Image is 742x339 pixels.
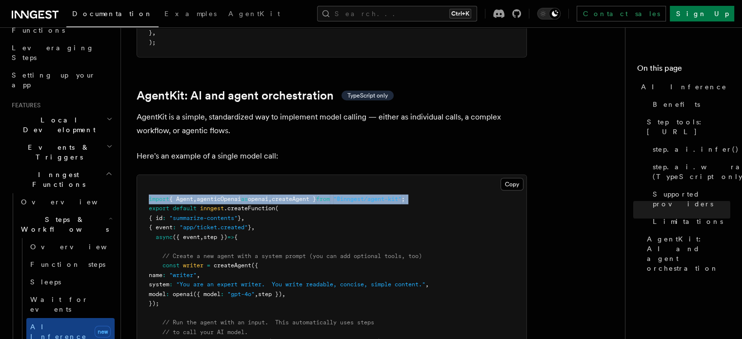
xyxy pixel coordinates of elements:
[268,196,272,202] span: ,
[17,193,115,211] a: Overview
[670,6,734,21] a: Sign Up
[95,326,111,338] span: new
[169,196,193,202] span: { Agent
[653,189,730,209] span: Supported providers
[255,291,258,298] span: ,
[193,291,221,298] span: ({ model
[137,149,527,163] p: Here's an example of a single model call:
[224,205,275,212] span: .createFunction
[241,196,248,202] span: as
[641,82,727,92] span: AI Inference
[200,205,224,212] span: inngest
[169,281,173,288] span: :
[152,29,156,36] span: ,
[241,215,244,221] span: ,
[162,253,422,259] span: // Create a new agent with a system prompt (you can add optional tools, too)
[162,329,248,336] span: // to call your AI model.
[162,262,180,269] span: const
[282,291,285,298] span: ,
[12,71,96,89] span: Setting up your app
[30,296,88,313] span: Wait for events
[222,3,286,26] a: AgentKit
[643,113,730,140] a: Step tools: [URL]
[137,110,527,138] p: AgentKit is a simple, standardized way to implement model calling — either as individual calls, a...
[228,10,280,18] span: AgentKit
[234,234,238,240] span: {
[173,224,176,231] span: :
[200,234,203,240] span: ,
[149,272,162,279] span: name
[149,215,162,221] span: { id
[149,281,169,288] span: system
[275,205,279,212] span: (
[637,78,730,96] a: AI Inference
[149,196,169,202] span: import
[149,291,166,298] span: model
[251,262,258,269] span: ({
[8,139,115,166] button: Events & Triggers
[26,256,115,273] a: Function steps
[207,262,210,269] span: =
[169,272,197,279] span: "writer"
[149,205,169,212] span: export
[72,10,153,18] span: Documentation
[30,278,61,286] span: Sleeps
[8,170,105,189] span: Inngest Functions
[176,281,425,288] span: "You are an expert writer. You write readable, concise, simple content."
[649,140,730,158] a: step.ai.infer()
[227,291,255,298] span: "gpt-4o"
[649,96,730,113] a: Benefits
[166,291,169,298] span: :
[653,100,700,109] span: Benefits
[653,144,739,154] span: step.ai.infer()
[649,213,730,230] a: Limitations
[193,196,197,202] span: ,
[258,291,282,298] span: step })
[162,215,166,221] span: :
[169,215,238,221] span: "summarize-contents"
[173,291,193,298] span: openai
[8,101,40,109] span: Features
[649,185,730,213] a: Supported providers
[248,224,251,231] span: }
[197,272,200,279] span: ,
[647,117,730,137] span: Step tools: [URL]
[162,319,374,326] span: // Run the agent with an input. This automatically uses steps
[149,300,159,307] span: });
[227,234,234,240] span: =>
[8,39,115,66] a: Leveraging Steps
[214,262,251,269] span: createAgent
[12,44,94,61] span: Leveraging Steps
[8,142,106,162] span: Events & Triggers
[401,196,405,202] span: ;
[8,111,115,139] button: Local Development
[159,3,222,26] a: Examples
[317,6,477,21] button: Search...Ctrl+K
[8,115,106,135] span: Local Development
[164,10,217,18] span: Examples
[238,215,241,221] span: }
[577,6,666,21] a: Contact sales
[197,196,241,202] span: agenticOpenai
[251,224,255,231] span: ,
[272,196,316,202] span: createAgent }
[66,3,159,27] a: Documentation
[8,66,115,94] a: Setting up your app
[637,62,730,78] h4: On this page
[149,29,152,36] span: }
[137,89,394,102] a: AgentKit: AI and agent orchestrationTypeScript only
[643,230,730,277] a: AgentKit: AI and agent orchestration
[501,178,523,191] button: Copy
[26,273,115,291] a: Sleeps
[653,217,723,226] span: Limitations
[647,234,730,273] span: AgentKit: AI and agent orchestration
[537,8,561,20] button: Toggle dark mode
[162,272,166,279] span: :
[649,158,730,185] a: step.ai.wrap() (TypeScript only)
[26,291,115,318] a: Wait for events
[30,243,131,251] span: Overview
[30,260,105,268] span: Function steps
[149,224,173,231] span: { event
[173,234,200,240] span: ({ event
[17,215,109,234] span: Steps & Workflows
